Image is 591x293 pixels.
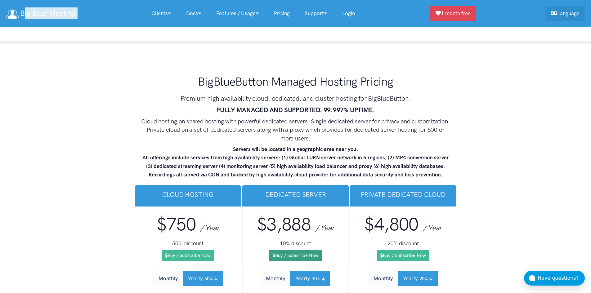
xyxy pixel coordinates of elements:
button: Yearly-50% [183,271,223,286]
a: Buy / Subscribe Now [269,250,322,261]
a: Docs [179,7,209,20]
small: -10% [310,276,320,282]
span: / Year [200,223,219,232]
small: -20% [418,276,428,282]
a: Pricing [266,7,297,20]
small: -50% [203,276,213,282]
div: Have questions? [538,274,585,282]
h5: 10% discount [248,240,343,248]
h3: Premium high availability cloud, dedicated, and cluster hosting for BigBlueButton. [141,94,451,103]
div: Subscription Period [368,271,438,286]
span: $3,888 [257,214,311,235]
h1: BigBlueButton Managed Hosting Pricing [141,74,451,89]
button: Monthly [368,271,398,286]
h5: 50% discount [140,240,236,248]
div: Subscription Period [261,271,330,286]
button: Monthly [261,271,290,286]
a: Login [335,7,362,20]
a: Language [545,6,585,21]
h3: Cloud Hosting [140,190,236,199]
h4: Cloud hosting on shared hosting with powerful dedicated servers. Single dedicated server for priv... [141,117,451,143]
a: Big Blue Meeting [6,7,76,20]
a: Buy / Subscribe Now [162,250,214,261]
button: Yearly-20% [398,271,438,286]
button: Monthly [153,271,183,286]
div: Subscription Period [153,271,223,286]
a: Support [297,7,335,20]
h3: Dedicated Server [247,190,344,199]
a: 1 month free [430,6,476,21]
img: logo [6,10,19,19]
span: / Year [423,223,442,232]
strong: Servers will be located in a geographic area near you. All offerings include services from high a... [142,146,449,178]
a: Features / Usage [209,7,266,20]
button: Have questions? [524,271,585,286]
a: Clients [144,7,179,20]
a: Buy / Subscribe Now [377,250,429,261]
strong: FULLY MANAGED AND SUPPORTED. 99.997% UPTIME. [216,106,375,114]
span: $750 [157,214,196,235]
h5: 20% discount [355,240,451,248]
span: $4,800 [364,214,419,235]
h3: Private Dedicated Cloud [355,190,451,199]
span: / Year [316,223,334,232]
button: Yearly-10% [290,271,330,286]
